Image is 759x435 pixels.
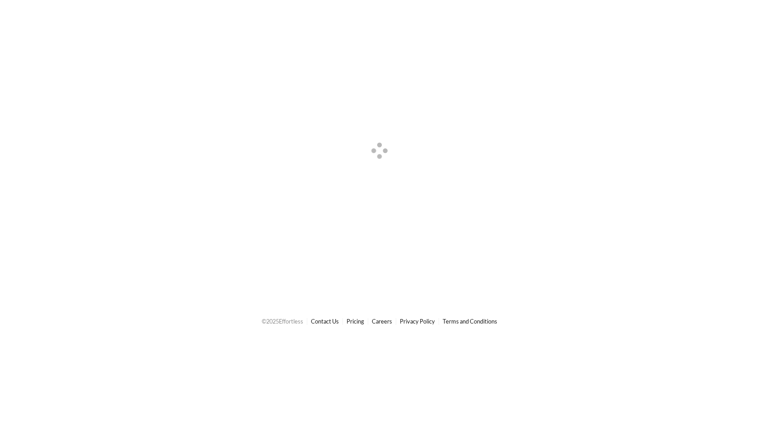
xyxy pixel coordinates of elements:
[347,318,364,325] a: Pricing
[372,318,392,325] a: Careers
[311,318,339,325] a: Contact Us
[262,318,303,325] span: © 2025 Effortless
[443,318,497,325] a: Terms and Conditions
[400,318,435,325] a: Privacy Policy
